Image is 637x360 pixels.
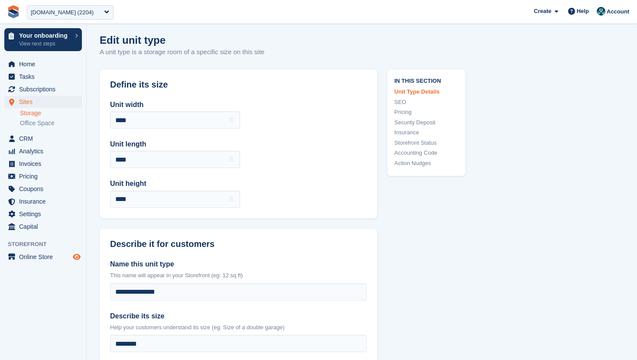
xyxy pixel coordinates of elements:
[394,98,458,107] a: SEO
[394,149,458,157] a: Accounting Code
[19,96,71,108] span: Sites
[19,221,71,233] span: Capital
[4,96,82,108] a: menu
[4,133,82,145] a: menu
[110,139,240,149] label: Unit length
[394,88,458,96] a: Unit Type Details
[4,208,82,220] a: menu
[110,178,240,189] label: Unit height
[110,80,367,90] h2: Define its size
[110,271,367,280] p: This name will appear in your Storefront (eg: 12 sq ft)
[394,128,458,137] a: Insurance
[20,119,82,127] a: Office Space
[19,133,71,145] span: CRM
[100,47,264,57] p: A unit type is a storage room of a specific size on this site
[4,170,82,182] a: menu
[4,183,82,195] a: menu
[19,170,71,182] span: Pricing
[110,100,240,110] label: Unit width
[394,76,458,84] span: In this section
[4,71,82,83] a: menu
[4,28,82,51] a: Your onboarding View next steps
[19,158,71,170] span: Invoices
[394,159,458,168] a: Action Nudges
[394,139,458,147] a: Storefront Status
[19,183,71,195] span: Coupons
[4,251,82,263] a: menu
[394,118,458,127] a: Security Deposit
[19,83,71,95] span: Subscriptions
[100,34,264,46] h1: Edit unit type
[4,195,82,208] a: menu
[19,58,71,70] span: Home
[597,7,605,16] img: Jennifer Ofodile
[4,158,82,170] a: menu
[577,7,589,16] span: Help
[110,239,367,249] h2: Describe it for customers
[19,32,71,39] p: Your onboarding
[4,83,82,95] a: menu
[7,5,20,18] img: stora-icon-8386f47178a22dfd0bd8f6a31ec36ba5ce8667c1dd55bd0f319d3a0aa187defe.svg
[110,311,367,321] label: Describe its size
[4,221,82,233] a: menu
[19,208,71,220] span: Settings
[110,259,367,269] label: Name this unit type
[534,7,551,16] span: Create
[19,145,71,157] span: Analytics
[110,323,367,332] p: Help your customers understand its size (eg: Size of a double garage)
[19,40,71,48] p: View next steps
[19,71,71,83] span: Tasks
[4,145,82,157] a: menu
[31,8,94,17] div: [DOMAIN_NAME] (2204)
[71,252,82,262] a: Preview store
[4,58,82,70] a: menu
[607,7,629,16] span: Account
[8,240,86,249] span: Storefront
[394,108,458,117] a: Pricing
[19,251,71,263] span: Online Store
[20,109,82,117] a: Storage
[19,195,71,208] span: Insurance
